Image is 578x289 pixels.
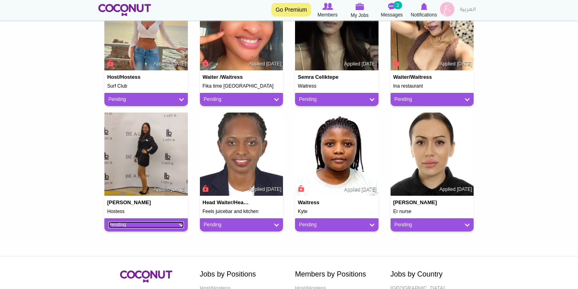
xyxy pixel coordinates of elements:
img: Soh Marivon's picture [295,113,379,196]
h5: Feels juicebar and kitchen [203,209,281,214]
h5: Fika time [GEOGRAPHIC_DATA] [203,84,281,89]
img: Caroline Muringi's picture [200,113,283,196]
span: Messages [381,11,403,19]
a: العربية [456,2,480,18]
span: Connect to Unlock the Profile [201,184,209,193]
h4: Head waiter/Head juicer [203,200,249,205]
a: Pending [395,221,470,228]
a: Pending [204,96,279,103]
img: Svetlana Miric's picture [104,113,188,196]
a: Go Premium [271,3,311,16]
h4: [PERSON_NAME] [393,200,440,205]
h2: Jobs by Positions [200,271,283,279]
img: Coconut [120,271,172,283]
img: Browse Members [322,3,333,10]
h5: Er nurse [393,209,471,214]
span: Connect to Unlock the Profile [201,59,209,67]
a: Notifications Notifications [408,2,440,19]
span: Connect to Unlock the Profile [297,184,304,193]
h4: [PERSON_NAME] [107,200,154,205]
h4: Waiter/Waitress [393,74,440,80]
a: Pending [108,96,184,103]
span: My Jobs [351,11,369,19]
h5: Kyte [298,209,376,214]
img: Home [98,4,151,16]
a: Browse Members Members [311,2,344,19]
span: Notifications [411,11,437,19]
h4: Waitress [298,200,344,205]
h5: Waitress [298,84,376,89]
a: Pending [204,221,279,228]
small: 2 [393,1,402,9]
img: Monika Aidukaite's picture [391,113,474,196]
span: Connect to Unlock the Profile [392,59,399,67]
h5: Hostess [107,209,185,214]
a: Messages Messages 2 [376,2,408,19]
h4: Waiter /Waitress [203,74,249,80]
span: Connect to Unlock the Profile [106,59,113,67]
h4: Semra Celiktepe [298,74,344,80]
h2: Jobs by Country [391,271,474,279]
h2: Members by Positions [295,271,379,279]
a: Pending [395,96,470,103]
img: My Jobs [355,3,364,10]
img: Messages [388,3,396,10]
h5: Ina restaurant [393,84,471,89]
img: Notifications [421,3,427,10]
h5: Surf Club [107,84,185,89]
a: Pending [299,221,374,228]
h4: Host/Hostess [107,74,154,80]
a: Pending [299,96,374,103]
a: Pending [108,221,184,228]
a: My Jobs My Jobs [344,2,376,19]
span: Members [317,11,338,19]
